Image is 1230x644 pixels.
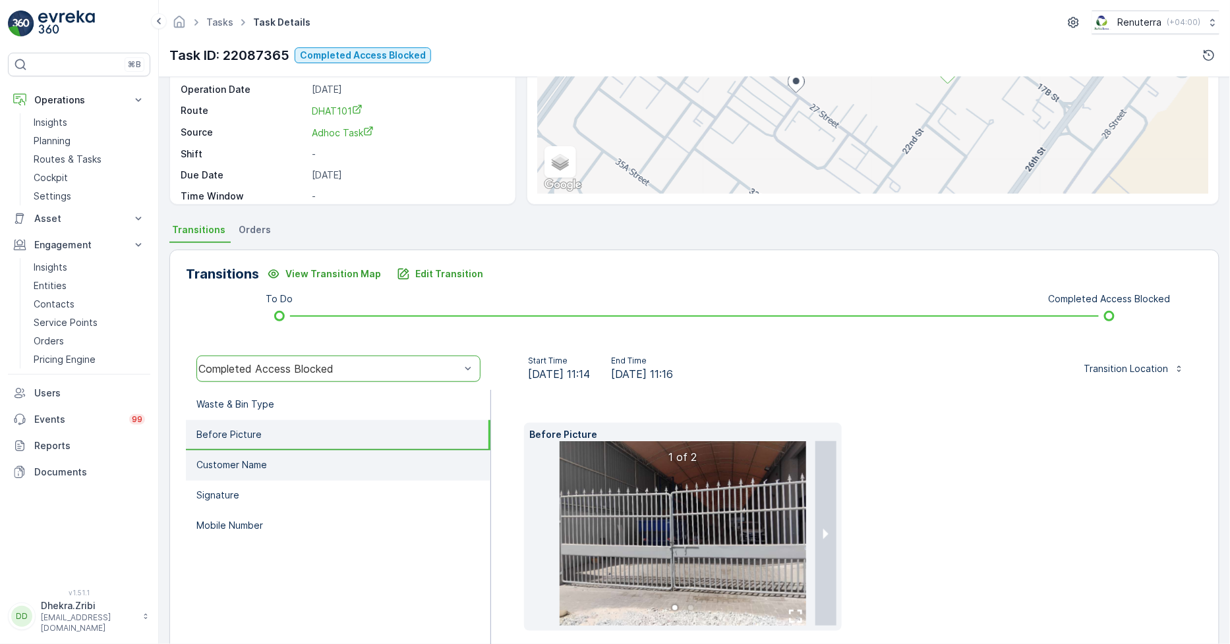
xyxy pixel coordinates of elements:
[1092,11,1219,34] button: Renuterra(+04:00)
[28,277,150,295] a: Entities
[672,605,678,610] li: slide item 1
[172,20,187,31] a: Homepage
[34,190,71,203] p: Settings
[312,148,501,161] p: -
[1092,15,1113,30] img: Screenshot_2024-07-26_at_13.33.01.png
[172,223,225,236] span: Transitions
[8,433,150,459] a: Reports
[38,11,95,37] img: logo_light-DOdMpM7g.png
[8,406,150,433] a: Events99
[528,356,590,366] p: Start Time
[34,387,145,400] p: Users
[312,104,501,118] a: DHAT101
[312,83,501,96] p: [DATE]
[312,169,501,182] p: [DATE]
[1167,17,1201,28] p: ( +04:00 )
[8,459,150,485] a: Documents
[34,94,124,107] p: Operations
[28,350,150,369] a: Pricing Engine
[181,148,307,161] p: Shift
[8,11,34,37] img: logo
[132,414,142,425] p: 99
[1049,292,1171,306] p: Completed Access Blocked
[28,332,150,350] a: Orders
[34,298,74,311] p: Contacts
[196,398,274,411] p: Waste & Bin Type
[34,413,121,426] p: Events
[198,363,460,375] div: Completed Access Blocked
[312,105,363,117] span: DHAT101
[611,356,673,366] p: End Time
[34,279,67,292] p: Entities
[239,223,271,236] span: Orders
[196,458,267,471] p: Customer Name
[196,489,239,502] p: Signature
[8,232,150,258] button: Engagement
[34,316,98,329] p: Service Points
[34,335,64,348] p: Orders
[541,176,585,194] img: Google
[181,169,307,182] p: Due Date
[312,126,501,140] a: Adhoc Task
[34,212,124,225] p: Asset
[266,292,293,306] p: To Do
[611,366,673,382] span: [DATE] 11:16
[186,264,259,284] p: Transitions
[28,295,150,313] a: Contacts
[206,16,233,28] a: Tasks
[1076,358,1192,379] button: Transition Location
[34,171,68,184] p: Cockpit
[196,519,263,532] p: Mobile Number
[28,169,150,187] a: Cockpit
[11,606,32,627] div: DD
[28,258,150,277] a: Insights
[259,263,389,284] button: View Transition Map
[8,589,150,597] span: v 1.51.1
[34,261,67,274] p: Insights
[1118,16,1162,29] p: Renuterra
[28,132,150,150] a: Planning
[415,267,483,281] p: Edit Transition
[560,441,805,626] img: cc9ea3a53cce46c68a67c5e12a99f0a7.jpg
[28,313,150,332] a: Service Points
[528,366,590,382] span: [DATE] 11:14
[8,599,150,633] button: DDDhekra.Zribi[EMAIL_ADDRESS][DOMAIN_NAME]
[169,45,289,65] p: Task ID: 22087365
[688,605,693,610] li: slide item 2
[389,263,491,284] button: Edit Transition
[312,190,501,203] p: -
[128,59,141,70] p: ⌘B
[285,267,381,281] p: View Transition Map
[41,599,136,612] p: Dhekra.Zribi
[28,187,150,205] a: Settings
[41,612,136,633] p: [EMAIL_ADDRESS][DOMAIN_NAME]
[250,16,313,29] span: Task Details
[541,176,585,194] a: Open this area in Google Maps (opens a new window)
[181,104,307,118] p: Route
[34,439,145,452] p: Reports
[312,127,374,138] span: Adhoc Task
[8,205,150,232] button: Asset
[181,83,307,96] p: Operation Date
[665,448,700,466] p: 1 of 2
[1084,362,1169,375] p: Transition Location
[34,116,67,129] p: Insights
[196,428,262,441] p: Before Picture
[34,353,96,366] p: Pricing Engine
[34,466,145,479] p: Documents
[181,190,307,203] p: Time Window
[8,87,150,113] button: Operations
[28,150,150,169] a: Routes & Tasks
[181,126,307,140] p: Source
[8,380,150,406] a: Users
[300,49,426,62] p: Completed Access Blocked
[815,441,836,626] button: next slide / item
[34,134,71,148] p: Planning
[546,148,575,176] a: Layers
[28,113,150,132] a: Insights
[34,153,102,166] p: Routes & Tasks
[529,428,836,441] p: Before Picture
[34,238,124,252] p: Engagement
[295,47,431,63] button: Completed Access Blocked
